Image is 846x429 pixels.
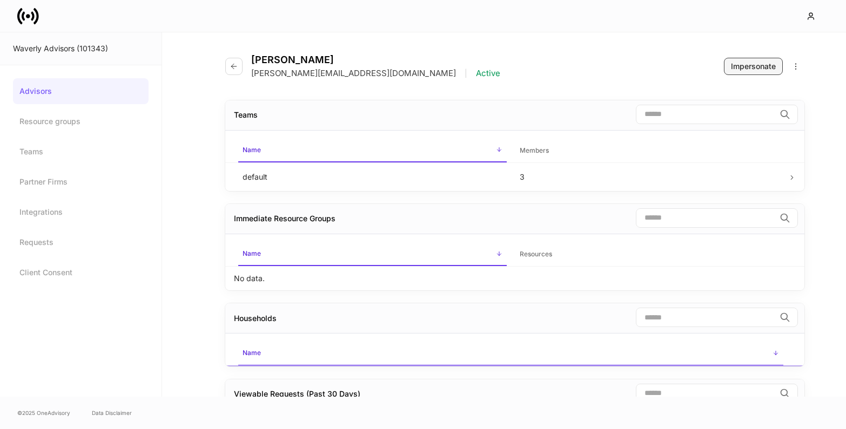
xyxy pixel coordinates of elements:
[13,43,149,54] div: Waverly Advisors (101343)
[13,108,149,134] a: Resource groups
[251,54,500,66] h4: [PERSON_NAME]
[234,162,511,191] td: default
[243,145,261,155] h6: Name
[92,408,132,417] a: Data Disclaimer
[13,229,149,255] a: Requests
[243,348,261,358] h6: Name
[520,145,549,155] h6: Members
[520,249,552,259] h6: Resources
[731,61,776,72] div: Impersonate
[13,199,149,225] a: Integrations
[13,78,149,104] a: Advisors
[234,213,335,224] div: Immediate Resource Groups
[238,243,507,266] span: Name
[476,68,500,79] p: Active
[238,139,507,162] span: Name
[251,68,456,79] p: [PERSON_NAME][EMAIL_ADDRESS][DOMAIN_NAME]
[515,140,784,162] span: Members
[238,342,783,365] span: Name
[515,243,784,265] span: Resources
[234,313,277,324] div: Households
[465,68,467,79] p: |
[234,389,360,399] div: Viewable Requests (Past 30 Days)
[243,248,261,258] h6: Name
[234,110,258,120] div: Teams
[724,58,783,75] button: Impersonate
[13,169,149,195] a: Partner Firms
[13,260,149,285] a: Client Consent
[13,139,149,165] a: Teams
[234,273,265,284] p: No data.
[511,162,788,191] td: 3
[17,408,70,417] span: © 2025 OneAdvisory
